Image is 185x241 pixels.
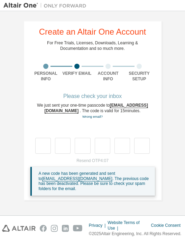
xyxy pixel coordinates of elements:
div: Cookie Consent [151,223,183,228]
img: altair_logo.svg [2,225,36,232]
div: Account Info [93,71,124,82]
img: youtube.svg [73,225,83,232]
p: © 2025 Altair Engineering, Inc. All Rights Reserved. [89,231,183,237]
img: linkedin.svg [62,225,69,232]
a: Go back to the registration form [82,115,103,118]
div: For Free Trials, Licenses, Downloads, Learning & Documentation and so much more. [47,40,138,51]
img: facebook.svg [40,225,47,232]
div: Please check your inbox [30,94,155,98]
div: Verify Email [62,71,93,76]
div: We just sent your one-time passcode to . The code is valid for 15 minutes. [30,102,155,119]
span: A new code has been generated and sent to . The previous code has been deactivated. Please be sur... [39,171,149,191]
div: Security Setup [124,71,155,82]
img: Altair One [3,2,90,9]
div: Website Terms of Use [108,220,151,231]
div: Privacy [89,223,108,228]
div: Personal Info [30,71,62,82]
div: Create an Altair One Account [39,28,146,36]
img: instagram.svg [51,225,58,232]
